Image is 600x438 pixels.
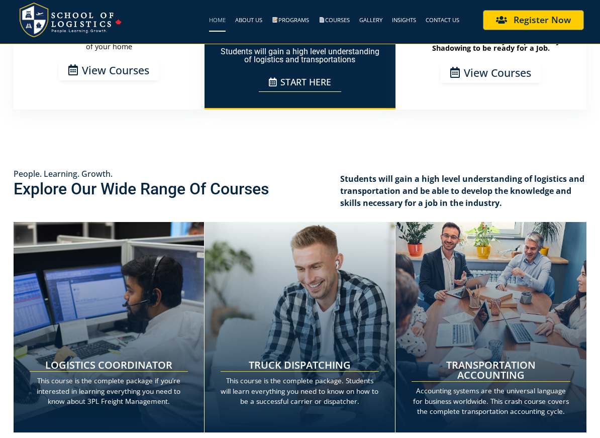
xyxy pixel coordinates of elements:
[392,9,416,32] a: Insights
[272,9,309,32] a: Programs
[14,170,290,178] h6: People. Learning. Growth.
[30,376,188,406] div: This course is the complete package if you’re interested in learning everything you need to know ...
[14,181,290,197] h2: Explore Our Wide Range Of Courses
[272,17,278,23] img: 📝
[464,67,531,78] span: View Courses
[235,9,262,32] a: About Us
[319,9,350,32] a: Courses
[221,48,379,64] div: Students will gain a high level understanding of logistics and transportations
[483,10,584,30] a: Register Now
[440,62,541,83] a: View Courses
[82,65,149,75] span: View Courses
[209,9,226,32] a: Home
[259,73,341,92] a: START HERE
[58,60,159,80] a: View Courses
[249,358,351,372] a: Truck Dispatching
[280,78,331,87] span: START HERE
[514,16,571,25] span: Register Now
[319,17,325,23] img: 📄
[124,9,459,32] nav: Menu
[446,358,536,382] a: Transportation Accounting
[221,376,379,406] div: This course is the complete package. Students will learn everything you need to know on how to be...
[412,386,570,416] div: Accounting systems are the universal language for business worldwide. This crash course covers th...
[412,38,570,52] div: Students will learn theory and practical Job Shadowing to be ready for a Job.
[45,358,172,372] a: LOGISTICS COORDINATOR
[340,173,586,209] div: Students will gain a high level understanding of logistics and transportation and be able to deve...
[426,9,459,32] a: Contact Us
[30,36,188,51] div: Learn in our training center on in the comfort of your home
[359,9,382,32] a: Gallery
